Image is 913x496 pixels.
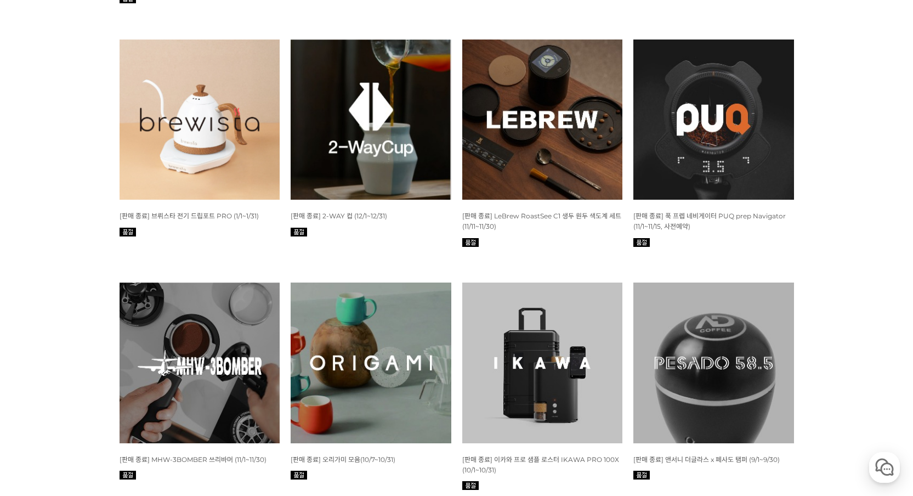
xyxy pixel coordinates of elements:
span: [판매 종료] 브뤼스타 전기 드립포트 PRO (1/1~1/31) [120,212,259,220]
img: 품절 [462,481,479,490]
img: 품절 [120,228,136,236]
span: [판매 종료] 푹 프렙 네비게이터 PUQ prep Navigator (11/1~11/15, 사전예약) [633,212,786,230]
img: 품절 [462,238,479,247]
a: [판매 종료] 푹 프렙 네비게이터 PUQ prep Navigator (11/1~11/15, 사전예약) [633,211,786,230]
img: 품절 [633,238,650,247]
a: [판매 종료] 2-WAY 컵 (12/1~12/31) [291,211,387,220]
img: 품절 [291,471,307,480]
img: 품절 [633,471,650,480]
img: 앤서니 더글라스 x 페사도 탬퍼 [633,283,794,443]
img: 11월 머신 월픽 MHW-3BOMBER 쓰리바머 [120,283,280,443]
span: 설정 [169,364,183,373]
a: [판매 종료] LeBrew RoastSee C1 생두 원두 색도계 세트 (11/11~11/30) [462,211,621,230]
img: 르브루 LeBrew [462,40,623,200]
a: [판매 종료] 브뤼스타 전기 드립포트 PRO (1/1~1/31) [120,211,259,220]
span: 대화 [100,365,114,374]
a: [판매 종료] 앤서니 더글라스 x 페사도 탬퍼 (9/1~9/30) [633,455,780,464]
a: [판매 종료] 오리가미 모음(10/7~10/31) [291,455,395,464]
span: 홈 [35,364,41,373]
img: IKAWA PRO 100X [462,283,623,443]
img: 푹 프레스 PUQ PRESS [633,40,794,200]
img: 10월 머신 월픽 오리가미 모음 [291,283,451,443]
img: 품절 [291,228,307,236]
img: 브뤼스타, brewista, 아티산, 전기 드립포트 [120,40,280,200]
a: [판매 종료] 이카와 프로 샘플 로스터 IKAWA PRO 100X (10/1~10/31) [462,455,619,474]
a: 대화 [72,348,141,375]
a: 설정 [141,348,211,375]
img: 품절 [120,471,136,480]
a: 홈 [3,348,72,375]
img: 2-WAY 컵 [291,40,451,200]
a: [판매 종료] MHW-3BOMBER 쓰리바머 (11/1~11/30) [120,455,266,464]
span: [판매 종료] LeBrew RoastSee C1 생두 원두 색도계 세트 (11/11~11/30) [462,212,621,230]
span: [판매 종료] 2-WAY 컵 (12/1~12/31) [291,212,387,220]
